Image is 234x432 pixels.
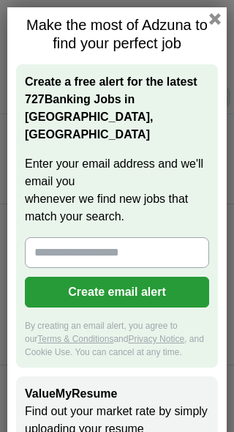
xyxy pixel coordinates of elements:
a: Terms & Conditions [37,334,113,344]
span: 727 [25,91,45,108]
h2: Create a free alert for the latest [25,73,209,144]
label: Enter your email address and we'll email you whenever we find new jobs that match your search. [25,155,209,226]
div: By creating an email alert, you agree to our and , and Cookie Use. You can cancel at any time. [25,319,209,359]
strong: Banking Jobs in [GEOGRAPHIC_DATA], [GEOGRAPHIC_DATA] [25,93,153,141]
h2: ValueMyResume [25,385,209,403]
h1: Make the most of Adzuna to find your perfect job [16,16,218,53]
button: Create email alert [25,277,209,308]
a: Privacy Notice [128,334,184,344]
